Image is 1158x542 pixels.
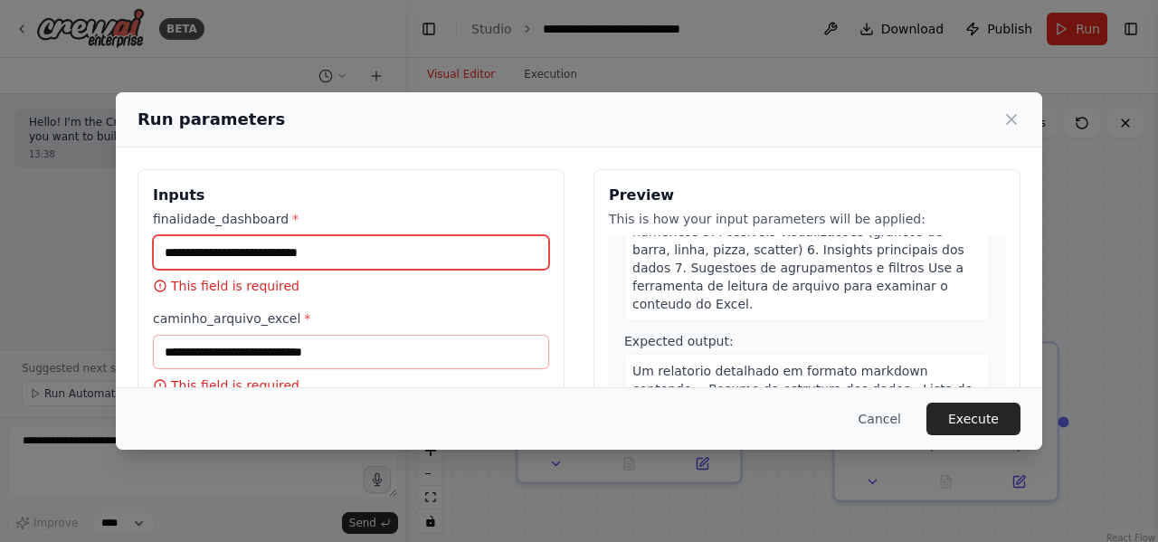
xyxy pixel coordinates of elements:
button: Execute [926,403,1020,435]
span: Expected output: [624,334,734,348]
h3: Preview [609,185,1005,206]
label: finalidade_dashboard [153,210,549,228]
label: caminho_arquivo_excel [153,309,549,328]
p: This field is required [153,376,549,395]
h2: Run parameters [138,107,285,132]
p: This is how your input parameters will be applied: [609,210,1005,228]
button: Cancel [844,403,916,435]
span: Um relatorio detalhado em formato markdown contendo: - Resumo da estrutura dos dados - Lista de c... [632,364,973,487]
span: para identificar: 1. Estrutura dos dados (colunas, tipos de dados, valores) 2. Metricas principai... [632,152,977,311]
p: This field is required [153,277,549,295]
h3: Inputs [153,185,549,206]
